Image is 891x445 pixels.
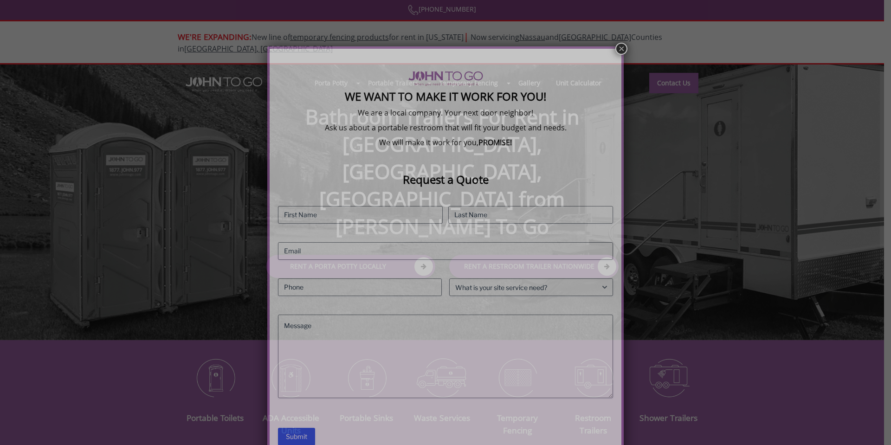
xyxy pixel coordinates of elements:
[403,172,489,187] strong: Request a Quote
[278,137,613,148] p: We will make it work for you,
[448,206,613,224] input: Last Name
[615,43,627,55] button: Close
[278,108,613,118] p: We are a local company. Your next door neighbor!
[278,206,443,224] input: First Name
[278,278,442,296] input: Phone
[278,123,613,133] p: Ask us about a portable restroom that will fit your budget and needs.
[408,71,483,86] img: logo of viptogo
[345,89,546,104] strong: We Want To Make It Work For You!
[278,242,613,260] input: Email
[478,137,512,148] b: PROMISE!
